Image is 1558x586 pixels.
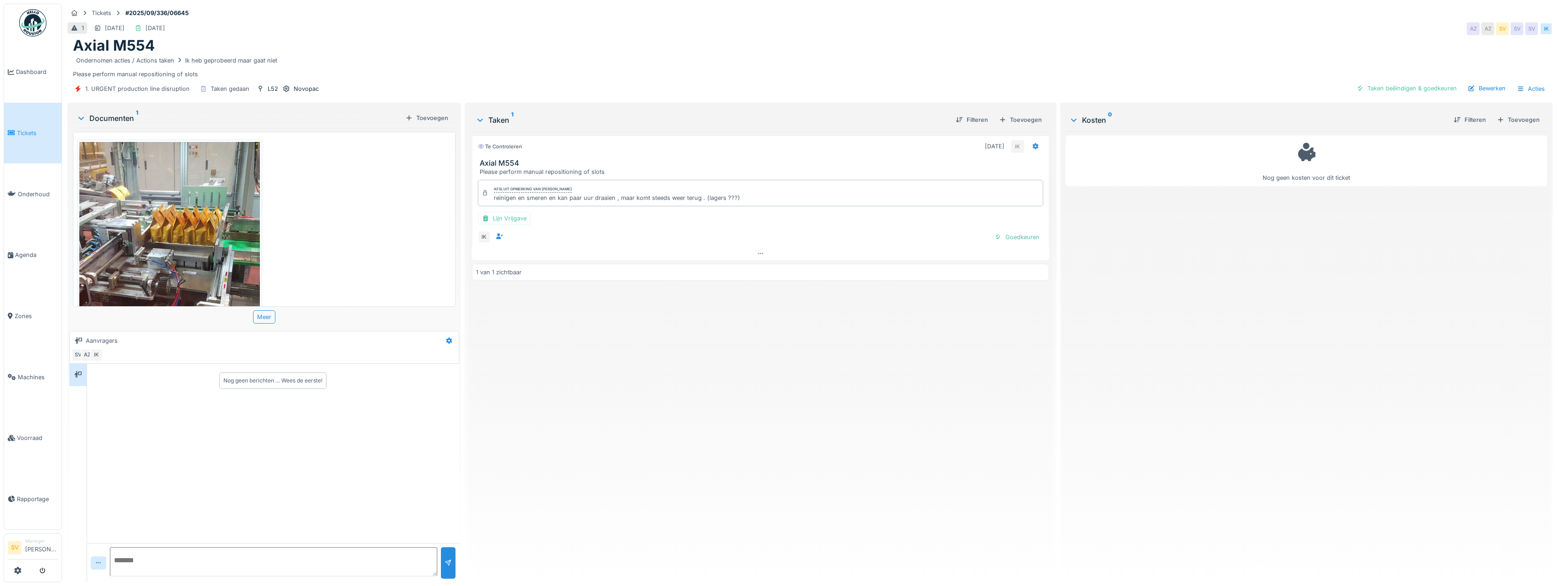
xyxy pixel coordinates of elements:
[478,143,522,151] div: Te controleren
[4,346,62,408] a: Machines
[4,42,62,103] a: Dashboard
[991,231,1043,243] div: Goedkeuren
[480,159,1045,167] h3: Axial M554
[77,113,402,124] div: Documenten
[17,129,58,137] span: Tickets
[18,373,58,382] span: Machines
[1496,22,1509,35] div: SV
[17,495,58,503] span: Rapportage
[476,268,522,277] div: 1 van 1 zichtbaar
[223,377,322,385] div: Nog geen berichten … Wees de eerste!
[4,225,62,286] a: Agenda
[494,186,572,193] div: Afsluit opmerking van [PERSON_NAME]
[1069,115,1446,126] div: Kosten
[76,56,277,65] div: Ondernomen acties / Actions taken Ik heb geprobeerd maar gaat niet
[294,84,319,93] div: Novopac
[81,349,93,361] div: AZ
[268,84,278,93] div: L52
[19,9,47,37] img: Badge_color-CXgf-gQk.svg
[1108,115,1112,126] sup: 0
[90,349,103,361] div: IK
[1511,22,1523,35] div: SV
[1464,82,1509,94] div: Bewerken
[480,167,1045,176] div: Please perform manual repositioning of slots
[85,84,190,93] div: 1. URGENT production line disruption
[25,538,58,557] li: [PERSON_NAME]
[18,190,58,199] span: Onderhoud
[1353,82,1460,94] div: Taken beëindigen & goedkeuren
[494,194,740,202] div: reinigen en smeren en kan paar uur draaien , maar komt steeds weer terug . (lagers ???)
[122,9,192,17] strong: #2025/09/336/06645
[79,142,260,383] img: kje7lzighvcmwd62azabgesuoynz
[4,469,62,530] a: Rapportage
[4,408,62,469] a: Voorraad
[16,68,58,76] span: Dashboard
[1450,114,1490,126] div: Filteren
[15,251,58,259] span: Agenda
[82,24,84,32] div: 1
[1011,140,1024,153] div: IK
[4,103,62,164] a: Tickets
[995,114,1046,126] div: Toevoegen
[402,112,452,124] div: Toevoegen
[4,286,62,347] a: Zones
[952,114,992,126] div: Filteren
[73,55,1547,78] div: Please perform manual repositioning of slots
[86,336,118,345] div: Aanvragers
[92,9,111,17] div: Tickets
[211,84,249,93] div: Taken gedaan
[1525,22,1538,35] div: SV
[105,24,124,32] div: [DATE]
[8,541,21,555] li: SV
[511,115,513,126] sup: 1
[8,538,58,560] a: SV Manager[PERSON_NAME]
[478,212,531,225] div: Lijn Vrijgave
[1540,22,1553,35] div: IK
[476,115,948,126] div: Taken
[17,434,58,442] span: Voorraad
[72,349,84,361] div: SV
[136,113,138,124] sup: 1
[25,538,58,544] div: Manager
[253,310,275,324] div: Meer
[145,24,165,32] div: [DATE]
[1481,22,1494,35] div: AZ
[1513,82,1549,95] div: Acties
[1467,22,1480,35] div: AZ
[1071,140,1541,182] div: Nog geen kosten voor dit ticket
[478,230,491,243] div: IK
[73,37,155,54] h1: Axial M554
[1493,114,1543,126] div: Toevoegen
[15,312,58,320] span: Zones
[985,142,1004,151] div: [DATE]
[4,163,62,225] a: Onderhoud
